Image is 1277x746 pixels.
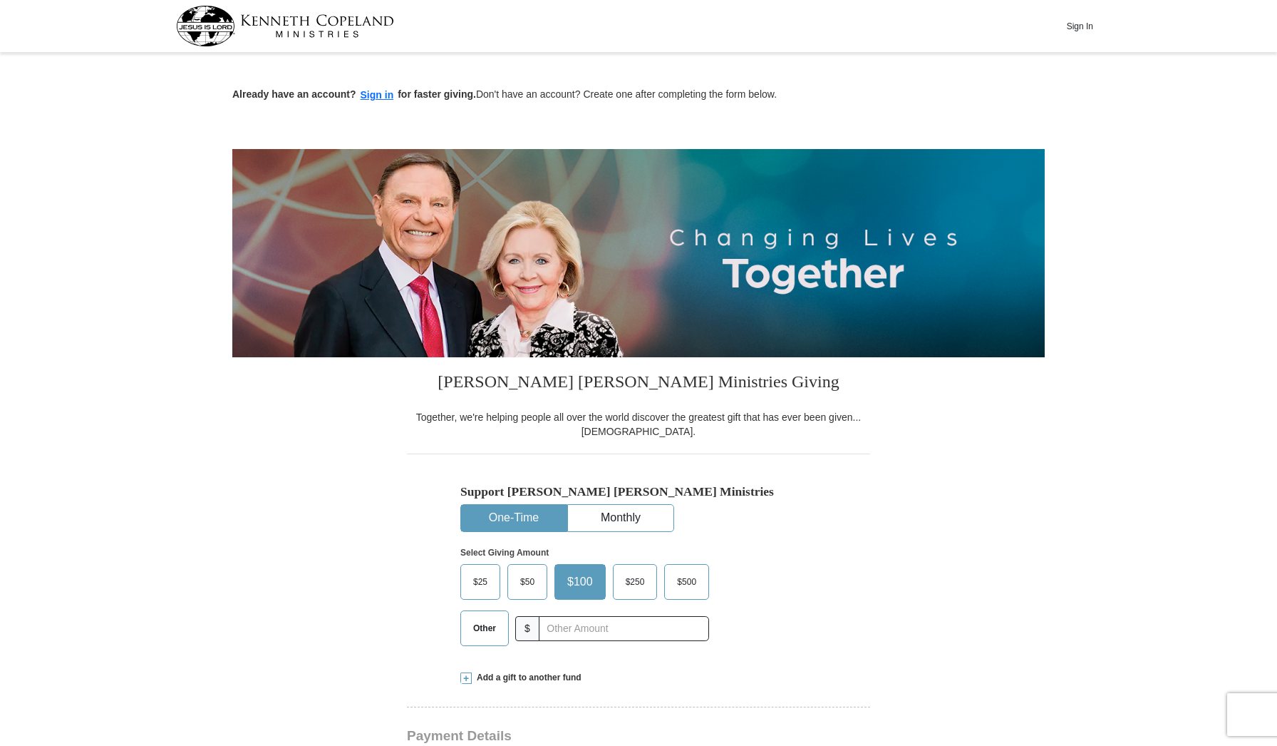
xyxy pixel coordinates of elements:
img: kcm-header-logo.svg [176,6,394,46]
span: Add a gift to another fund [472,672,581,684]
span: Other [466,618,503,639]
h5: Support [PERSON_NAME] [PERSON_NAME] Ministries [460,484,817,499]
span: $50 [513,571,542,593]
button: Monthly [568,505,673,531]
button: One-Time [461,505,567,531]
input: Other Amount [539,616,709,641]
span: $250 [619,571,652,593]
button: Sign in [356,87,398,103]
div: Together, we're helping people all over the world discover the greatest gift that has ever been g... [407,410,870,439]
button: Sign In [1058,15,1101,37]
strong: Already have an account? for faster giving. [232,88,476,100]
h3: [PERSON_NAME] [PERSON_NAME] Ministries Giving [407,357,870,410]
span: $ [515,616,539,641]
strong: Select Giving Amount [460,548,549,558]
h3: Payment Details [407,728,770,745]
span: $25 [466,571,495,593]
span: $500 [670,571,703,593]
span: $100 [560,571,600,593]
p: Don't have an account? Create one after completing the form below. [232,87,1045,103]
